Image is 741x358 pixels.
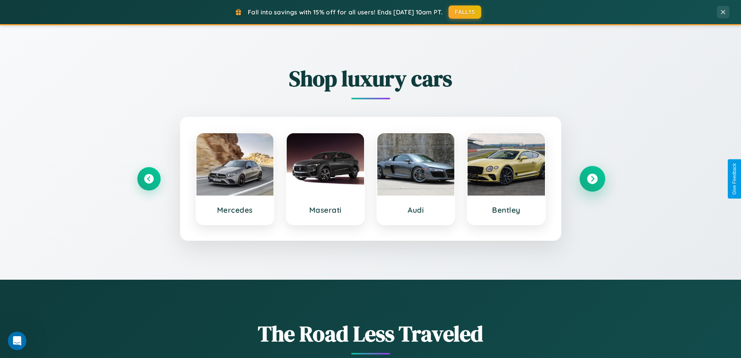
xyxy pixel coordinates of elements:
div: Give Feedback [732,163,737,195]
iframe: Intercom live chat [8,332,26,350]
h3: Maserati [294,205,356,215]
span: Fall into savings with 15% off for all users! Ends [DATE] 10am PT. [248,8,443,16]
h3: Audi [385,205,447,215]
h3: Mercedes [204,205,266,215]
button: FALL15 [448,5,481,19]
h1: The Road Less Traveled [137,319,604,349]
h2: Shop luxury cars [137,63,604,93]
h3: Bentley [475,205,537,215]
